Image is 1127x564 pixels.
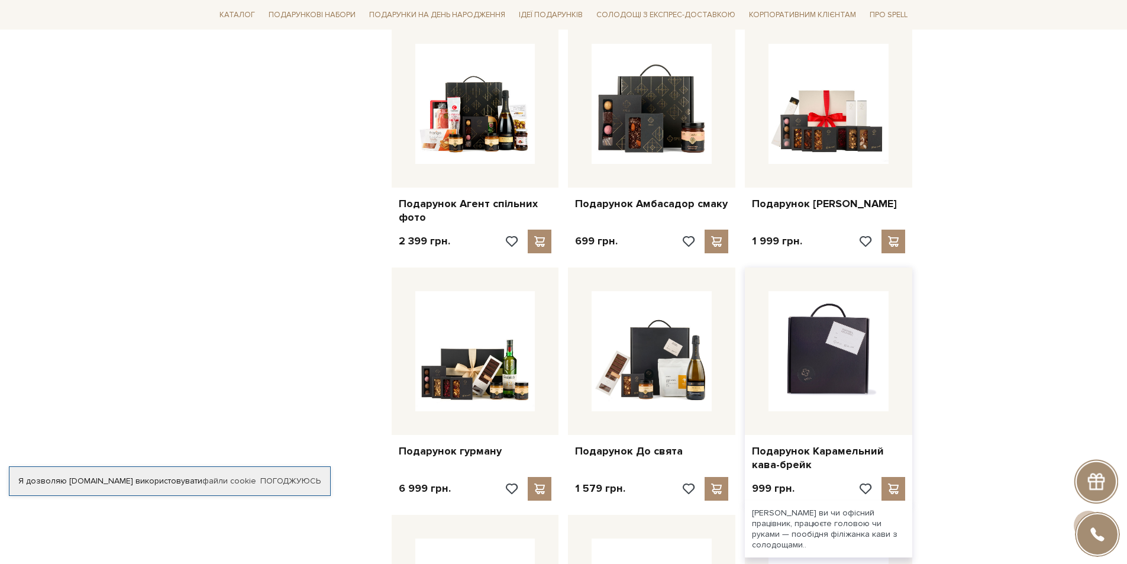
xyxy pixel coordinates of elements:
[745,501,912,558] div: [PERSON_NAME] ви чи офісний працівник, працюєте головою чи руками — пообідня філіжанка кави з сол...
[514,6,587,24] span: Ідеї подарунків
[215,6,260,24] span: Каталог
[9,476,330,486] div: Я дозволяю [DOMAIN_NAME] використовувати
[575,482,625,495] p: 1 579 грн.
[752,234,802,248] p: 1 999 грн.
[399,197,552,225] a: Подарунок Агент спільних фото
[202,476,256,486] a: файли cookie
[260,476,321,486] a: Погоджуюсь
[592,5,740,25] a: Солодощі з експрес-доставкою
[575,197,728,211] a: Подарунок Амбасадор смаку
[744,5,861,25] a: Корпоративним клієнтам
[752,444,905,472] a: Подарунок Карамельний кава-брейк
[399,444,552,458] a: Подарунок гурману
[399,482,451,495] p: 6 999 грн.
[264,6,360,24] span: Подарункові набори
[575,234,618,248] p: 699 грн.
[364,6,510,24] span: Подарунки на День народження
[752,482,795,495] p: 999 грн.
[399,234,450,248] p: 2 399 грн.
[865,6,912,24] span: Про Spell
[752,197,905,211] a: Подарунок [PERSON_NAME]
[575,444,728,458] a: Подарунок До свята
[768,291,889,411] img: Подарунок Карамельний кава-брейк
